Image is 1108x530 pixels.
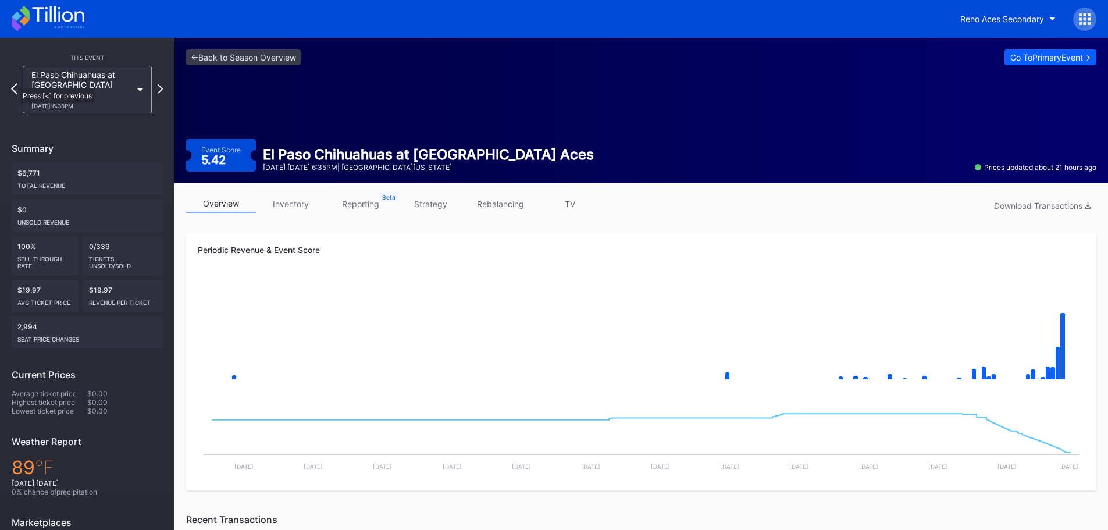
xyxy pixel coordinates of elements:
div: Average ticket price [12,389,87,398]
div: Summary [12,143,163,154]
div: 0 % chance of precipitation [12,488,163,496]
a: <-Back to Season Overview [186,49,301,65]
span: ℉ [35,456,54,479]
div: Download Transactions [994,201,1091,211]
text: [DATE] [581,463,600,470]
div: Current Prices [12,369,163,380]
text: [DATE] [651,463,670,470]
text: [DATE] [512,463,531,470]
a: overview [186,195,256,213]
div: $19.97 [83,280,163,312]
a: reporting [326,195,396,213]
text: [DATE] [720,463,739,470]
div: Event Score [201,145,241,154]
div: Unsold Revenue [17,214,157,226]
div: $19.97 [12,280,79,312]
div: This Event [12,54,163,61]
text: [DATE] [373,463,392,470]
div: Tickets Unsold/Sold [89,251,158,269]
text: [DATE] [304,463,323,470]
div: 2,994 [12,316,163,348]
div: seat price changes [17,331,157,343]
div: [DATE] [DATE] [12,479,163,488]
text: [DATE] [234,463,254,470]
div: Marketplaces [12,517,163,528]
a: inventory [256,195,326,213]
a: TV [535,195,605,213]
div: 0/339 [83,236,163,275]
div: $6,771 [12,163,163,195]
text: [DATE] [443,463,462,470]
div: $0.00 [87,407,163,415]
div: Go To Primary Event -> [1010,52,1091,62]
text: [DATE] [928,463,947,470]
div: Total Revenue [17,177,157,189]
div: Prices updated about 21 hours ago [975,163,1096,172]
div: Periodic Revenue & Event Score [198,245,1085,255]
button: Reno Aces Secondary [952,8,1064,30]
svg: Chart title [198,392,1085,479]
svg: Chart title [198,275,1085,392]
div: Sell Through Rate [17,251,73,269]
div: Revenue per ticket [89,294,158,306]
div: [DATE] [DATE] 6:35PM | [GEOGRAPHIC_DATA][US_STATE] [263,163,594,172]
div: Lowest ticket price [12,407,87,415]
text: [DATE] [1059,463,1078,470]
div: El Paso Chihuahuas at [GEOGRAPHIC_DATA] Aces [263,146,594,163]
div: Recent Transactions [186,514,1096,525]
div: 100% [12,236,79,275]
div: $0 [12,200,163,232]
div: $0.00 [87,398,163,407]
div: Highest ticket price [12,398,87,407]
div: Avg ticket price [17,294,73,306]
div: 89 [12,456,163,479]
text: [DATE] [997,463,1017,470]
div: El Paso Chihuahuas at [GEOGRAPHIC_DATA] Aces [31,70,131,109]
div: Weather Report [12,436,163,447]
a: rebalancing [465,195,535,213]
a: strategy [396,195,465,213]
div: Reno Aces Secondary [960,14,1044,24]
text: [DATE] [789,463,808,470]
button: Go ToPrimaryEvent-> [1004,49,1096,65]
text: [DATE] [859,463,878,470]
button: Download Transactions [988,198,1096,214]
div: 5.42 [201,154,229,166]
div: $0.00 [87,389,163,398]
div: [DATE] 6:35PM [31,102,131,109]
